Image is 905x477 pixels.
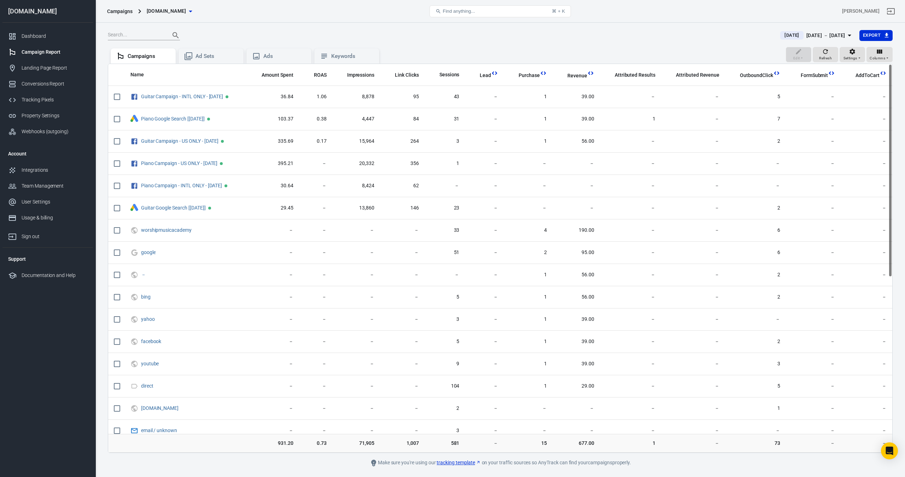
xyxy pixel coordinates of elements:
[338,205,375,212] span: 13,860
[22,272,87,279] div: Documentation and Help
[615,72,655,79] span: Attributed Results
[141,139,220,143] span: Guitar Campaign - US ONLY - 9/3/25
[667,316,719,323] span: －
[846,271,887,278] span: －
[252,360,293,367] span: －
[430,294,460,301] span: 5
[813,47,838,63] button: Refresh
[386,160,419,167] span: 356
[338,182,375,189] span: 8,424
[338,294,375,301] span: －
[2,210,93,226] a: Usage & billing
[107,8,133,15] div: Campaigns
[846,338,887,345] span: －
[141,183,223,188] span: Piano Campaign - INTL ONLY - 9/3/25
[437,459,480,466] a: tracking template
[22,33,87,40] div: Dashboard
[305,294,327,301] span: －
[2,60,93,76] a: Landing Page Report
[141,272,147,277] span: －
[606,71,655,79] span: The total conversions attributed according to your ad network (Facebook, Google, etc.)
[2,178,93,194] a: Team Management
[880,70,887,77] svg: This column is calculated from AnyTrack real-time data
[22,64,87,72] div: Landing Page Report
[252,182,293,189] span: 30.64
[207,118,210,120] span: Active
[141,249,156,255] a: google
[509,294,547,301] span: 1
[558,71,587,80] span: Total revenue calculated by AnyTrack.
[226,95,228,98] span: Active
[801,72,828,79] span: FormSubmit
[2,194,93,210] a: User Settings
[141,228,193,232] span: worshipmusicacademy
[141,338,162,344] a: facebook
[141,294,151,300] a: bing
[386,116,419,123] span: 84
[224,184,227,187] span: Active
[792,271,835,278] span: －
[108,64,892,453] div: scrollable content
[130,226,138,235] svg: UTM & Web Traffic
[221,140,224,143] span: Active
[731,338,780,345] span: 2
[471,271,498,278] span: －
[252,160,293,167] span: 395.21
[130,137,138,146] svg: Facebook Ads
[509,249,547,256] span: 2
[606,271,655,278] span: －
[305,271,327,278] span: －
[558,271,594,278] span: 56.00
[2,162,93,178] a: Integrations
[22,80,87,88] div: Conversions Report
[386,182,419,189] span: 62
[141,361,159,366] a: youtube
[141,94,223,99] a: Guitar Campaign - INTL ONLY - [DATE]
[667,294,719,301] span: －
[386,316,419,323] span: －
[338,160,375,167] span: 20,332
[606,316,655,323] span: －
[667,338,719,345] span: －
[667,138,719,145] span: －
[430,316,460,323] span: 3
[386,93,419,100] span: 95
[331,53,374,60] div: Keywords
[667,271,719,278] span: －
[141,116,205,122] a: Piano Google Search [[DATE]]
[558,93,594,100] span: 39.00
[491,70,498,77] svg: This column is calculated from AnyTrack real-time data
[141,94,224,99] span: Guitar Campaign - INTL ONLY - 9/3/25
[252,227,293,234] span: －
[305,138,327,145] span: 0.17
[840,47,865,63] button: Settings
[208,207,211,210] span: Active
[386,71,419,79] span: The number of clicks on links within the ad that led to advertiser-specified destinations
[395,71,419,79] span: The number of clicks on links within the ad that led to advertiser-specified destinations
[130,204,138,212] div: Google Ads
[305,160,327,167] span: －
[141,383,153,389] a: direct
[471,160,498,167] span: －
[606,249,655,256] span: －
[471,182,498,189] span: －
[338,249,375,256] span: －
[558,227,594,234] span: 190.00
[141,317,156,322] span: yahoo
[471,116,498,123] span: －
[141,183,222,188] a: Piano Campaign - INTL ONLY - [DATE]
[130,93,138,101] svg: Facebook Ads
[386,271,419,278] span: －
[141,294,152,299] span: bing
[667,249,719,256] span: －
[252,294,293,301] span: －
[22,96,87,104] div: Tracking Pixels
[792,205,835,212] span: －
[130,115,138,123] div: Google Ads
[509,271,547,278] span: 1
[471,72,491,79] span: Lead
[252,138,293,145] span: 335.69
[108,31,164,40] input: Search...
[338,93,375,100] span: 8,878
[338,338,375,345] span: －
